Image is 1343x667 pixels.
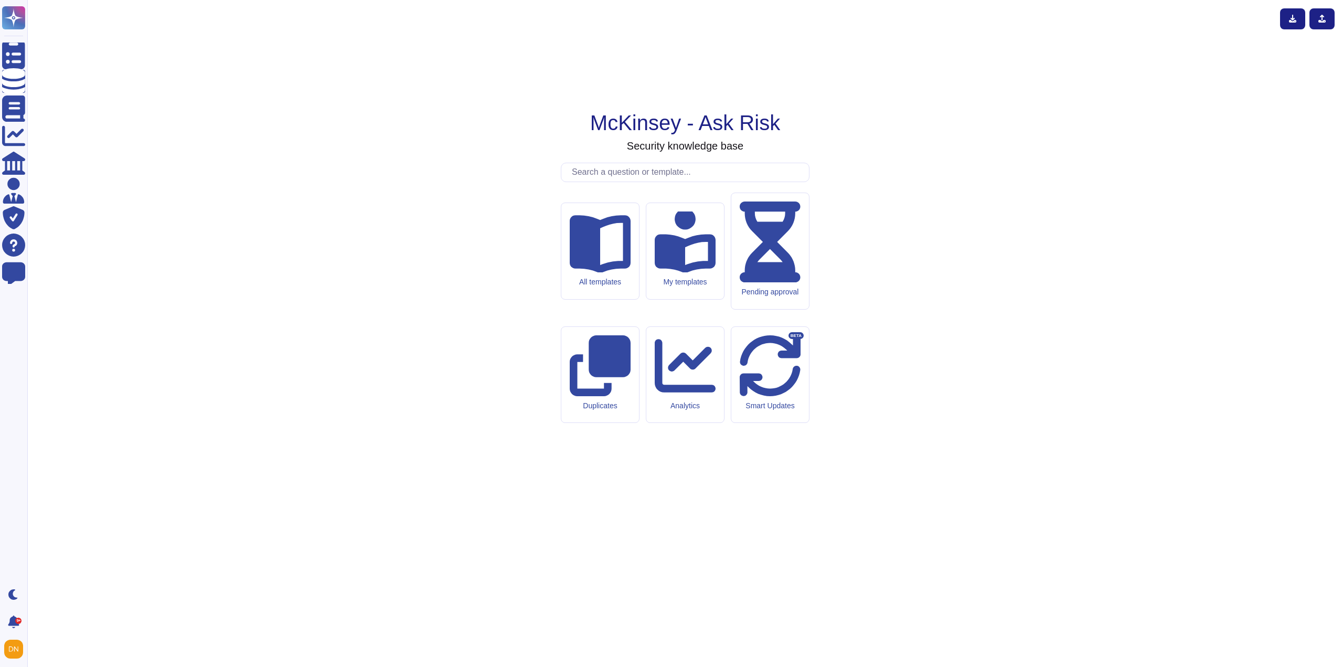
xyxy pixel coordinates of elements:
[590,110,780,135] h1: McKinsey - Ask Risk
[4,640,23,659] img: user
[788,332,804,340] div: BETA
[15,618,22,624] div: 9+
[740,288,801,297] div: Pending approval
[570,278,631,287] div: All templates
[627,140,743,152] h3: Security knowledge base
[567,163,809,182] input: Search a question or template...
[2,638,30,661] button: user
[655,278,716,287] div: My templates
[655,401,716,410] div: Analytics
[570,401,631,410] div: Duplicates
[740,401,801,410] div: Smart Updates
